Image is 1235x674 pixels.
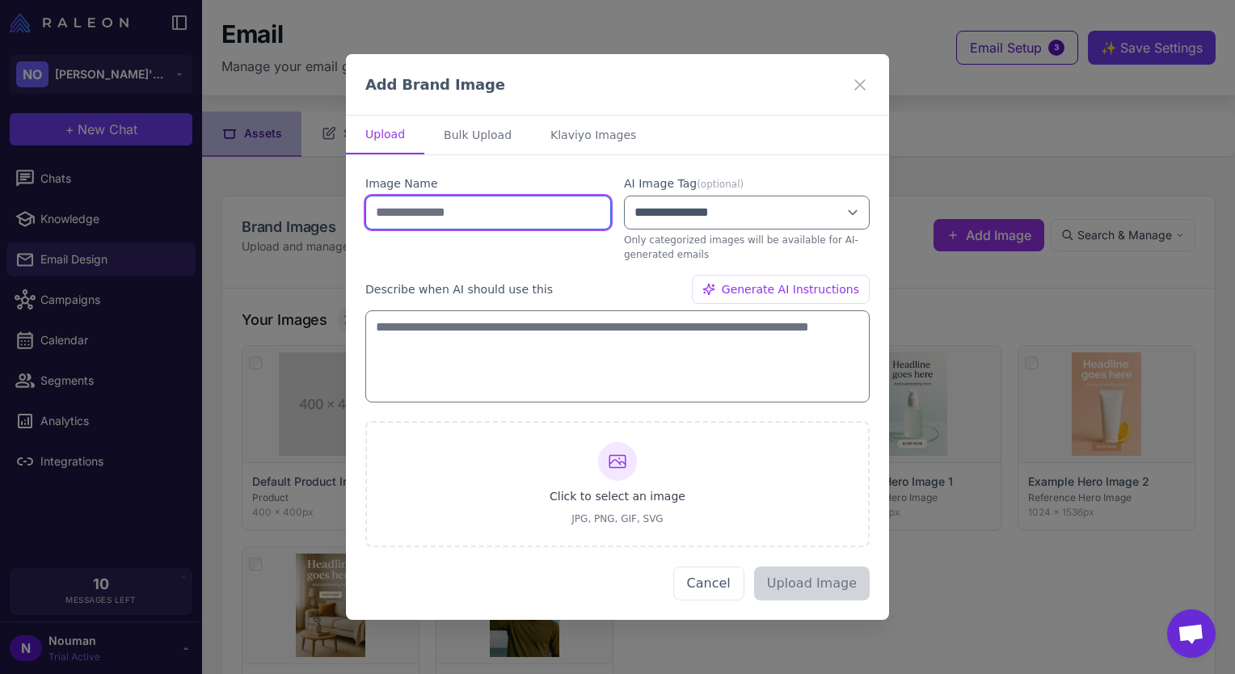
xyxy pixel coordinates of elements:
[365,74,505,95] h3: Add Brand Image
[624,233,870,262] p: Only categorized images will be available for AI-generated emails
[346,116,424,154] button: Upload
[365,175,611,192] label: Image Name
[692,275,870,304] button: Generate AI Instructions
[424,116,531,154] button: Bulk Upload
[1167,609,1216,658] div: Open chat
[754,567,870,600] button: Upload Image
[571,512,663,526] span: JPG, PNG, GIF, SVG
[531,116,655,154] button: Klaviyo Images
[624,175,870,192] label: AI Image Tag
[697,179,744,190] span: (optional)
[673,567,744,600] button: Cancel
[722,280,859,298] span: Generate AI Instructions
[365,280,553,298] label: Describe when AI should use this
[550,487,685,505] span: Click to select an image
